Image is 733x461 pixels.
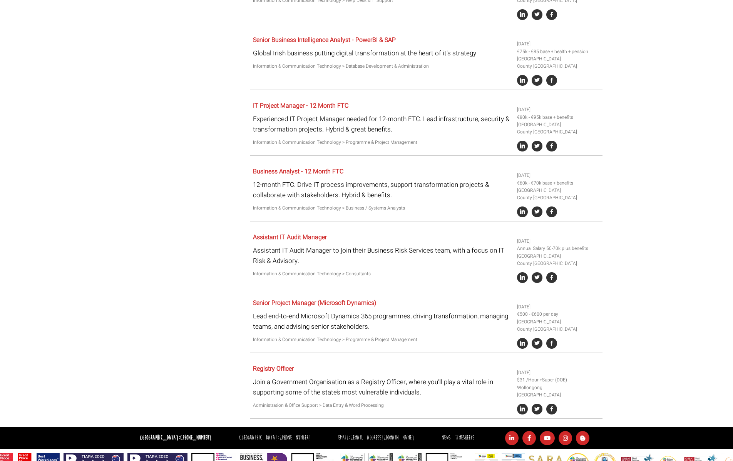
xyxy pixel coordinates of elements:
a: [EMAIL_ADDRESS][DOMAIN_NAME] [350,434,414,441]
p: Information & Communication Technology > Programme & Project Management [253,336,511,343]
li: [GEOGRAPHIC_DATA] County [GEOGRAPHIC_DATA] [517,318,599,333]
li: [DATE] [517,40,599,48]
a: Assistant IT Audit Manager [253,233,327,242]
li: Email: [336,433,416,444]
li: [GEOGRAPHIC_DATA] County [GEOGRAPHIC_DATA] [517,121,599,136]
a: IT Project Manager - 12 Month FTC [253,101,348,110]
p: Global Irish business putting digital transformation at the heart of it's strategy [253,48,511,58]
li: [DATE] [517,238,599,245]
p: Information & Communication Technology > Programme & Project Management [253,139,511,146]
a: Senior Project Manager (Microsoft Dynamics) [253,298,376,308]
li: [GEOGRAPHIC_DATA]: [237,433,313,444]
a: News [442,434,450,441]
p: Assistant IT Audit Manager to join their Business Risk Services team, with a focus on IT Risk & A... [253,245,511,266]
p: Information & Communication Technology > Database Development & Administration [253,63,511,70]
li: €500 - €600 per day [517,311,599,318]
a: Business Analyst - 12 Month FTC [253,167,343,176]
a: Registry Officer [253,364,294,373]
li: Annual Salary 50-70k plus benefits [517,245,599,252]
a: Senior Business Intelligence Analyst - PowerBI & SAP [253,35,396,45]
li: [DATE] [517,369,599,376]
p: Administration & Office Support > Data Entry & Word Processing [253,402,511,409]
p: Information & Communication Technology > Business / Systems Analysts [253,205,511,212]
p: Information & Communication Technology > Consultants [253,270,511,278]
p: Join a Government Organisation as a Registry Officer, where you’ll play a vital role in supportin... [253,377,511,398]
strong: [GEOGRAPHIC_DATA]: [140,434,211,441]
li: [GEOGRAPHIC_DATA] County [GEOGRAPHIC_DATA] [517,55,599,70]
li: $31 /Hour +Super (DOE) [517,376,599,384]
li: [DATE] [517,106,599,113]
li: [GEOGRAPHIC_DATA] County [GEOGRAPHIC_DATA] [517,187,599,201]
a: Timesheets [455,434,474,441]
a: [PHONE_NUMBER] [279,434,311,441]
li: [GEOGRAPHIC_DATA] County [GEOGRAPHIC_DATA] [517,253,599,267]
p: Lead end-to-end Microsoft Dynamics 365 programmes, driving transformation, managing teams, and ad... [253,311,511,332]
li: €80k - €95k base + benefits [517,114,599,121]
p: 12-month FTC. Drive IT process improvements, support transformation projects & collaborate with s... [253,180,511,200]
li: [DATE] [517,172,599,179]
li: [DATE] [517,303,599,311]
li: Wollongong [GEOGRAPHIC_DATA] [517,384,599,399]
li: €75k - €85 base + health + pension [517,48,599,55]
p: Experienced IT Project Manager needed for 12-month FTC. Lead infrastructure, security & transform... [253,114,511,135]
a: [PHONE_NUMBER] [180,434,211,441]
li: €60k - €70k base + benefits [517,180,599,187]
